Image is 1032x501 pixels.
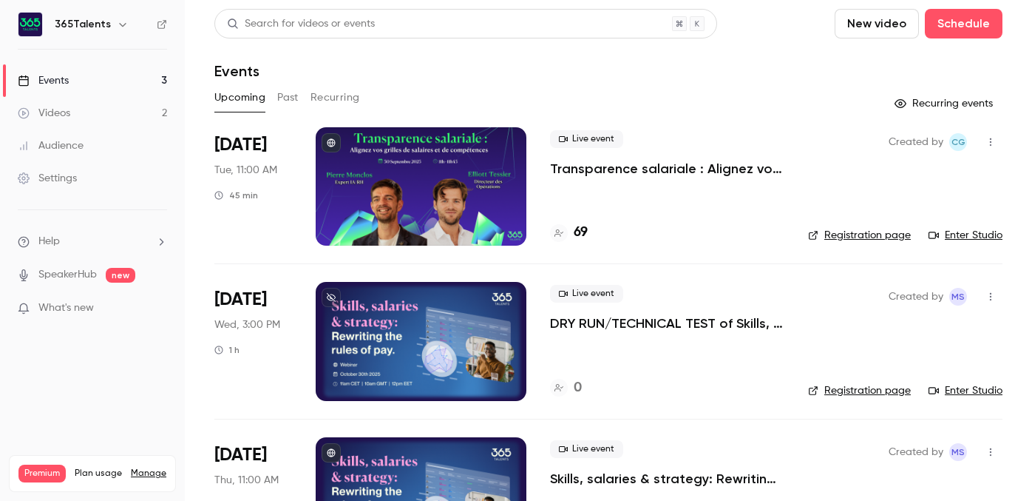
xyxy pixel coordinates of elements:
[214,473,279,488] span: Thu, 11:00 AM
[18,234,167,249] li: help-dropdown-opener
[18,13,42,36] img: 365Talents
[214,443,267,467] span: [DATE]
[214,163,277,178] span: Tue, 11:00 AM
[149,302,167,315] iframe: Noticeable Trigger
[18,73,69,88] div: Events
[227,16,375,32] div: Search for videos or events
[38,300,94,316] span: What's new
[929,228,1002,243] a: Enter Studio
[949,443,967,461] span: Maria Salazar
[550,470,784,488] a: Skills, salaries & strategy: Rewriting the rules of pay
[550,440,623,458] span: Live event
[835,9,919,38] button: New video
[949,288,967,306] span: Maria Salazar
[18,171,77,186] div: Settings
[550,160,784,178] a: Transparence salariale : Alignez vos grilles de salaires et de compétences
[214,133,267,157] span: [DATE]
[808,383,911,398] a: Registration page
[550,315,784,332] a: DRY RUN/TECHNICAL TEST of Skills, salaries & strategy: Rewriting the rules of pay
[550,378,582,398] a: 0
[889,133,943,151] span: Created by
[18,138,84,153] div: Audience
[888,92,1002,115] button: Recurring events
[214,86,265,110] button: Upcoming
[951,288,965,306] span: MS
[106,268,135,283] span: new
[214,62,259,80] h1: Events
[55,17,111,32] h6: 365Talents
[949,133,967,151] span: Cynthia Garcia
[310,86,360,110] button: Recurring
[75,468,122,480] span: Plan usage
[277,86,299,110] button: Past
[131,468,166,480] a: Manage
[574,378,582,398] h4: 0
[18,465,66,482] span: Premium
[550,285,623,303] span: Live event
[574,223,588,243] h4: 69
[214,127,292,246] div: Sep 30 Tue, 11:00 AM (Europe/Paris)
[951,443,965,461] span: MS
[214,288,267,312] span: [DATE]
[214,282,292,400] div: Oct 29 Wed, 3:00 PM (Europe/Paris)
[889,288,943,306] span: Created by
[550,223,588,243] a: 69
[808,228,911,243] a: Registration page
[38,267,97,283] a: SpeakerHub
[18,106,70,121] div: Videos
[550,130,623,148] span: Live event
[38,234,60,249] span: Help
[889,443,943,461] span: Created by
[925,9,1002,38] button: Schedule
[929,383,1002,398] a: Enter Studio
[214,189,258,201] div: 45 min
[214,344,240,356] div: 1 h
[951,133,965,151] span: CG
[214,317,280,332] span: Wed, 3:00 PM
